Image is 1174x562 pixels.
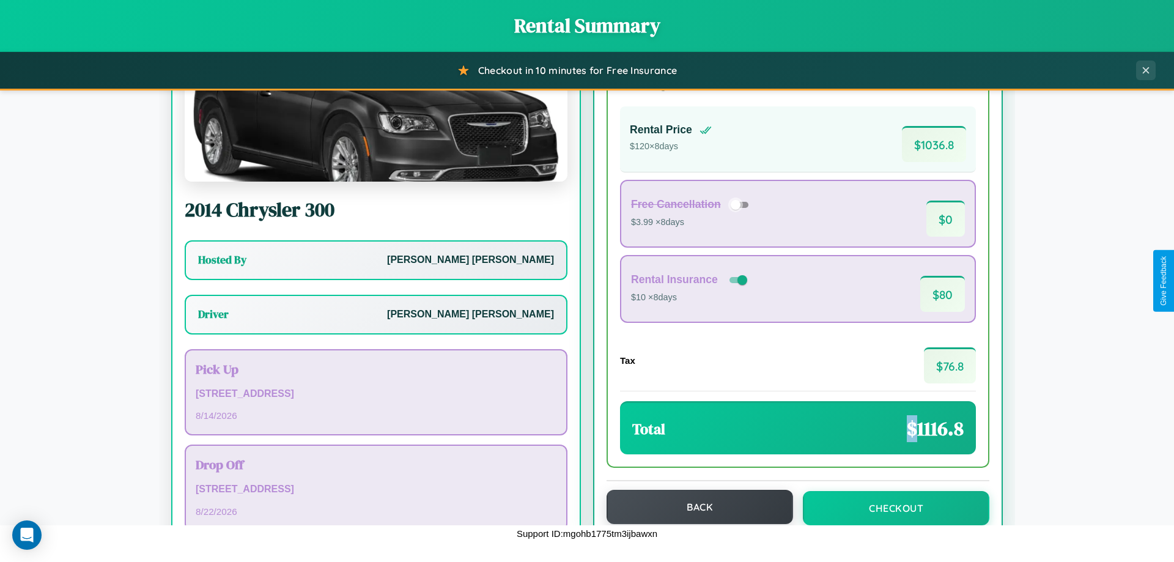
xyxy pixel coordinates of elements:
[185,196,567,223] h2: 2014 Chrysler 300
[907,415,964,442] span: $ 1116.8
[920,276,965,312] span: $ 80
[631,198,721,211] h4: Free Cancellation
[517,525,657,542] p: Support ID: mgohb1775tm3ijbawxn
[387,306,554,324] p: [PERSON_NAME] [PERSON_NAME]
[631,215,753,231] p: $3.99 × 8 days
[630,139,712,155] p: $ 120 × 8 days
[196,481,556,498] p: [STREET_ADDRESS]
[803,491,989,525] button: Checkout
[196,503,556,520] p: 8 / 22 / 2026
[902,126,966,162] span: $ 1036.8
[926,201,965,237] span: $ 0
[196,360,556,378] h3: Pick Up
[924,347,976,383] span: $ 76.8
[387,251,554,269] p: [PERSON_NAME] [PERSON_NAME]
[631,273,718,286] h4: Rental Insurance
[12,520,42,550] div: Open Intercom Messenger
[630,124,692,136] h4: Rental Price
[196,407,556,424] p: 8 / 14 / 2026
[620,355,635,366] h4: Tax
[632,419,665,439] h3: Total
[198,253,246,267] h3: Hosted By
[478,64,677,76] span: Checkout in 10 minutes for Free Insurance
[1159,256,1168,306] div: Give Feedback
[196,385,556,403] p: [STREET_ADDRESS]
[185,59,567,182] img: Chrysler 300
[12,12,1162,39] h1: Rental Summary
[196,456,556,473] h3: Drop Off
[607,490,793,524] button: Back
[198,307,229,322] h3: Driver
[631,290,750,306] p: $10 × 8 days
